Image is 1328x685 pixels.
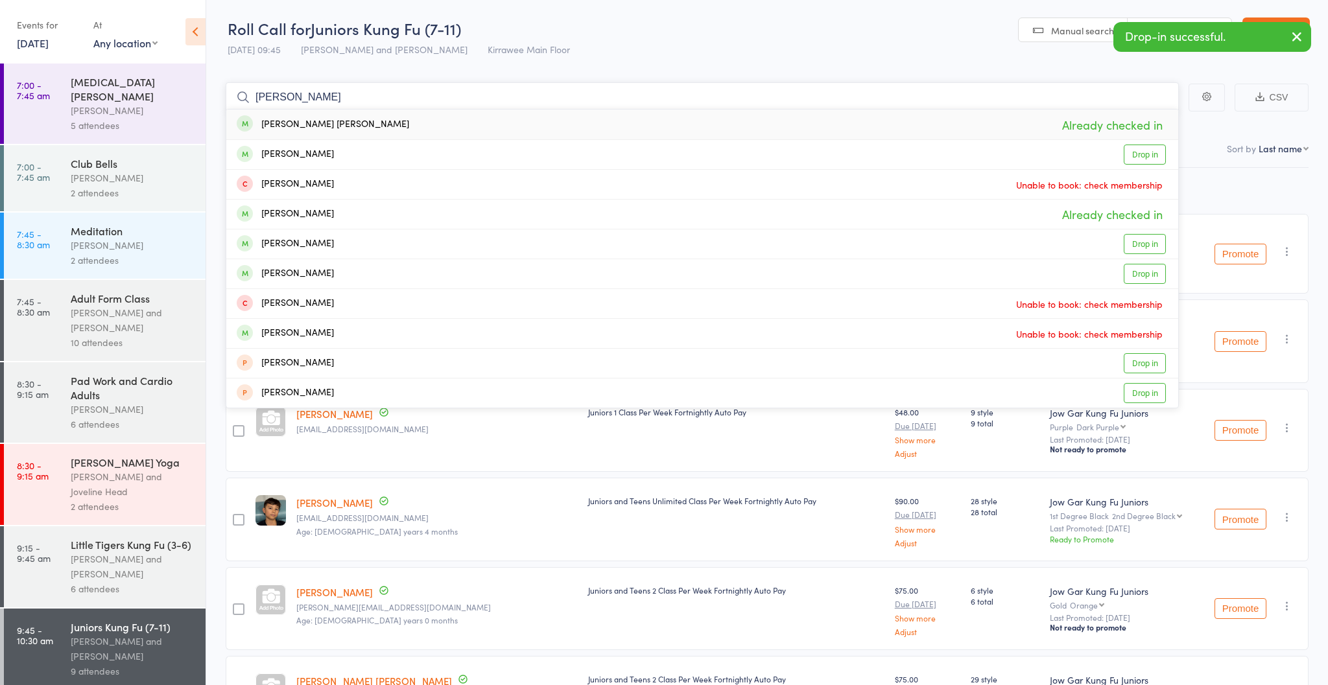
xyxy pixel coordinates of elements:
time: 7:45 - 8:30 am [17,296,50,317]
time: 9:15 - 9:45 am [17,542,51,563]
small: Due [DATE] [895,510,960,519]
span: 28 style [971,495,1039,506]
div: 6 attendees [71,581,195,596]
a: Drop in [1124,264,1166,284]
a: Adjust [895,539,960,547]
div: [PERSON_NAME] [237,237,334,251]
time: 7:00 - 7:45 am [17,80,50,100]
div: [PERSON_NAME] and [PERSON_NAME] [71,634,195,664]
button: CSV [1235,84,1309,111]
div: At [93,14,158,36]
div: 9 attendees [71,664,195,679]
div: [PERSON_NAME] [237,326,334,341]
input: Search by name [226,82,1179,112]
div: Not ready to promote [1050,622,1195,633]
span: Roll Call for [228,17,311,39]
div: Adult Form Class [71,291,195,305]
span: [PERSON_NAME] and [PERSON_NAME] [301,43,468,56]
span: 28 total [971,506,1039,517]
small: Last Promoted: [DATE] [1050,613,1195,622]
div: Purple [1050,423,1195,431]
div: 6 attendees [71,417,195,432]
span: Already checked in [1059,113,1166,136]
button: Promote [1215,244,1266,264]
div: [PERSON_NAME] [237,177,334,192]
div: Jow Gar Kung Fu Juniors [1050,406,1195,419]
small: Due [DATE] [895,599,960,609]
span: Manual search [1051,24,1114,37]
div: [PERSON_NAME] and [PERSON_NAME] [71,551,195,581]
small: Due [DATE] [895,421,960,430]
a: Show more [895,525,960,533]
div: Gold [1050,601,1195,609]
div: 2 attendees [71,253,195,268]
div: [PERSON_NAME] [71,238,195,253]
div: [PERSON_NAME] [237,386,334,401]
span: Age: [DEMOGRAPHIC_DATA] years 4 months [296,526,458,537]
div: [PERSON_NAME] [PERSON_NAME] [237,117,409,132]
div: Juniors and Teens 2 Class Per Week Fortnightly Auto Pay [588,585,884,596]
time: 7:00 - 7:45 am [17,161,50,182]
div: 10 attendees [71,335,195,350]
small: Beccidrummond@gmail.com [296,424,578,434]
a: [PERSON_NAME] [296,496,373,509]
div: Juniors and Teens Unlimited Class Per Week Fortnightly Auto Pay [588,495,884,506]
span: Age: [DEMOGRAPHIC_DATA] years 0 months [296,614,458,625]
a: Show more [895,614,960,622]
a: 7:00 -7:45 amClub Bells[PERSON_NAME]2 attendees [4,145,206,211]
a: [PERSON_NAME] [296,407,373,421]
a: Drop in [1124,145,1166,165]
div: $90.00 [895,495,960,546]
div: [PERSON_NAME] [71,402,195,417]
span: Kirrawee Main Floor [488,43,570,56]
div: [PERSON_NAME] [237,296,334,311]
span: 29 style [971,673,1039,684]
button: Promote [1215,331,1266,352]
div: Juniors Kung Fu (7-11) [71,620,195,634]
div: Jow Gar Kung Fu Juniors [1050,495,1195,508]
a: 7:00 -7:45 am[MEDICAL_DATA][PERSON_NAME][PERSON_NAME]5 attendees [4,64,206,144]
a: [DATE] [17,36,49,50]
a: Exit roll call [1242,17,1310,43]
div: [PERSON_NAME] [71,103,195,118]
small: Last Promoted: [DATE] [1050,435,1195,444]
a: Adjust [895,449,960,458]
label: Sort by [1227,142,1256,155]
div: $75.00 [895,585,960,636]
div: Not ready to promote [1050,444,1195,454]
button: Promote [1215,598,1266,619]
div: 1st Degree Black [1050,511,1195,520]
a: Drop in [1124,353,1166,373]
button: Promote [1215,509,1266,529]
span: [DATE] 09:45 [228,43,281,56]
div: Juniors and Teens 2 Class Per Week Fortnightly Auto Pay [588,673,884,684]
time: 9:45 - 10:30 am [17,625,53,645]
a: [PERSON_NAME] [296,585,373,599]
span: 9 style [971,406,1039,417]
div: Orange [1070,601,1098,609]
div: [PERSON_NAME] [237,266,334,281]
a: 9:15 -9:45 amLittle Tigers Kung Fu (3-6)[PERSON_NAME] and [PERSON_NAME]6 attendees [4,526,206,607]
time: 8:30 - 9:15 am [17,460,49,481]
a: 8:30 -9:15 amPad Work and Cardio Adults[PERSON_NAME]6 attendees [4,362,206,443]
span: Juniors Kung Fu (7-11) [311,17,461,39]
span: 6 style [971,585,1039,596]
div: Ready to Promote [1050,533,1195,544]
div: Jow Gar Kung Fu Juniors [1050,585,1195,598]
div: 2nd Degree Black [1112,511,1176,520]
span: Already checked in [1059,203,1166,226]
div: Little Tigers Kung Fu (3-6) [71,537,195,551]
div: [PERSON_NAME] [237,147,334,162]
div: $48.00 [895,406,960,458]
a: 8:30 -9:15 am[PERSON_NAME] Yoga[PERSON_NAME] and Joveline Head2 attendees [4,444,206,525]
time: 8:30 - 9:15 am [17,378,49,399]
small: ruth.carnac@gmail.com [296,603,578,612]
small: Dr.ccliu@gmail.com [296,513,578,522]
span: Unable to book: check membership [1013,294,1166,314]
span: Unable to book: check membership [1013,175,1166,194]
span: 9 total [971,417,1039,428]
div: Events for [17,14,80,36]
a: Drop in [1124,234,1166,254]
time: 7:45 - 8:30 am [17,229,50,250]
div: Last name [1259,142,1302,155]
